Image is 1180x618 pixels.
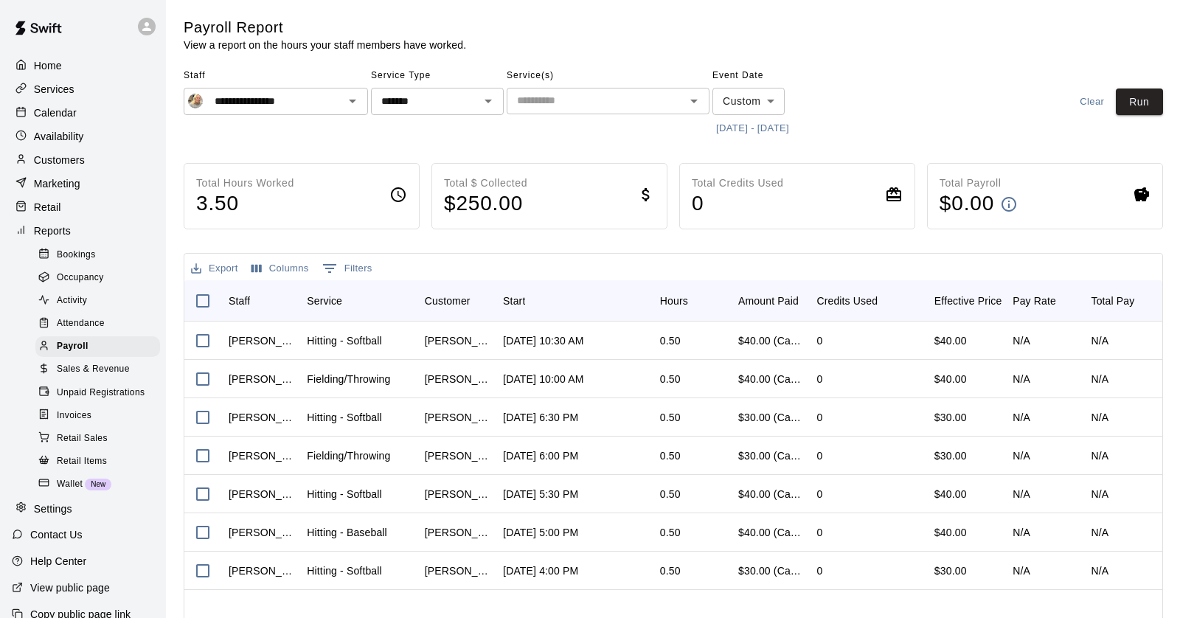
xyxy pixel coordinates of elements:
[1091,333,1108,348] div: N/A
[1083,280,1162,322] div: Total Pay
[503,448,578,463] div: Aug 5, 2025, 6:00 PM
[57,339,88,354] span: Payroll
[738,410,802,425] div: $30.00 (Card)
[927,360,1005,398] div: $40.00
[57,386,145,400] span: Unpaid Registrations
[731,280,809,322] div: Amount Paid
[12,149,154,171] a: Customers
[307,280,342,322] div: Service
[57,477,83,492] span: Wallet
[57,431,108,446] span: Retail Sales
[816,280,878,322] div: Credits Used
[34,200,61,215] p: Retail
[188,94,203,108] img: Lindsay Stanford
[35,243,166,266] a: Bookings
[35,473,166,496] a: WalletNew
[184,18,466,38] h5: Payroll Report
[196,191,294,217] h4: 3.50
[12,196,154,218] div: Retail
[221,280,299,322] div: Staff
[57,454,107,469] span: Retail Items
[660,333,681,348] div: 0.50
[30,580,110,595] p: View public page
[738,372,802,386] div: $40.00 (Card)
[1013,372,1030,386] div: N/A
[12,220,154,242] a: Reports
[12,173,154,195] a: Marketing
[229,487,292,501] div: Lindsay Stanford
[229,333,292,348] div: Lindsay Stanford
[35,451,160,472] div: Retail Items
[12,102,154,124] a: Calendar
[229,372,292,386] div: Lindsay Stanford
[503,333,583,348] div: Aug 7, 2025, 10:30 AM
[927,475,1005,513] div: $40.00
[12,125,154,147] a: Availability
[229,525,292,540] div: Lindsay Stanford
[35,313,160,334] div: Attendance
[809,280,926,322] div: Credits Used
[1013,410,1030,425] div: N/A
[12,55,154,77] a: Home
[34,58,62,73] p: Home
[35,450,166,473] a: Retail Items
[503,563,578,578] div: Jul 25, 2025, 4:00 PM
[34,129,84,144] p: Availability
[503,525,578,540] div: Aug 3, 2025, 5:00 PM
[12,498,154,520] a: Settings
[444,176,527,191] p: Total $ Collected
[738,563,802,578] div: $30.00 (Card)
[660,487,681,501] div: 0.50
[1013,487,1030,501] div: N/A
[927,552,1005,590] div: $30.00
[934,280,1002,322] div: Effective Price
[30,554,86,569] p: Help Center
[35,266,166,289] a: Occupancy
[35,268,160,288] div: Occupancy
[660,280,688,322] div: Hours
[1116,88,1163,116] button: Run
[12,78,154,100] a: Services
[660,563,681,578] div: 0.50
[184,38,466,52] p: View a report on the hours your staff members have worked.
[35,245,160,265] div: Bookings
[712,88,785,115] div: Custom
[229,280,250,322] div: Staff
[299,280,417,322] div: Service
[692,176,783,191] p: Total Credits Used
[738,280,799,322] div: Amount Paid
[34,223,71,238] p: Reports
[34,105,77,120] p: Calendar
[1091,487,1108,501] div: N/A
[307,333,382,348] div: Hitting - Softball
[1091,525,1108,540] div: N/A
[57,409,91,423] span: Invoices
[1013,280,1056,322] div: Pay Rate
[35,358,166,381] a: Sales & Revenue
[738,487,802,501] div: $40.00 (Card)
[927,280,1005,322] div: Effective Price
[425,280,471,322] div: Customer
[307,372,390,386] div: Fielding/Throwing
[927,437,1005,475] div: $30.00
[229,410,292,425] div: Lindsay Stanford
[229,563,292,578] div: Lindsay Stanford
[425,448,488,463] div: Nick Knute
[307,410,382,425] div: Hitting - Softball
[425,333,488,348] div: Jeremy Marker
[184,64,368,88] span: Staff
[57,362,130,377] span: Sales & Revenue
[248,257,313,280] button: Select columns
[712,64,841,88] span: Event Date
[816,410,822,425] div: 0
[35,427,166,450] a: Retail Sales
[1013,525,1030,540] div: N/A
[692,191,783,217] h4: 0
[927,322,1005,360] div: $40.00
[503,487,578,501] div: Aug 5, 2025, 5:30 PM
[1069,88,1116,116] button: Clear
[371,64,504,88] span: Service Type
